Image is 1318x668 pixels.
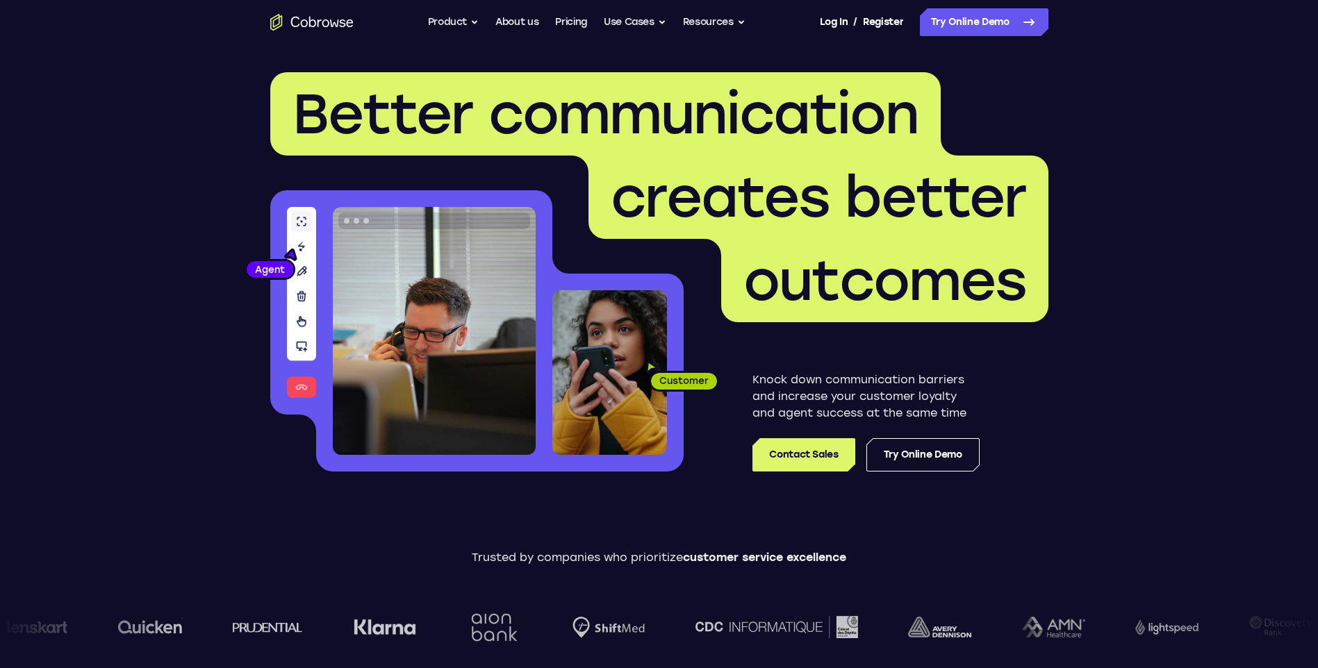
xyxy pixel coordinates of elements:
img: Lightspeed [786,619,850,634]
a: Contact Sales [752,438,855,471]
span: outcomes [743,247,1026,314]
a: Try Online Demo [866,438,980,471]
button: Use Cases [604,8,666,36]
span: customer service excellence [683,551,846,564]
img: AMN Healthcare [673,617,736,638]
a: Try Online Demo [920,8,1048,36]
p: Knock down communication barriers and increase your customer loyalty and agent success at the sam... [752,371,980,421]
img: avery-dennison [559,617,623,637]
span: creates better [611,164,1026,231]
button: Resources [683,8,746,36]
a: About us [495,8,538,36]
img: A customer support agent talking on the phone [333,207,536,455]
img: Discovery Bank [900,612,963,641]
a: Go to the home page [270,14,354,31]
a: Register [863,8,903,36]
img: quicken [1126,616,1190,637]
span: Better communication [293,81,919,147]
button: Product [428,8,479,36]
img: lenskart [1014,621,1076,633]
img: CDC Informatique [347,616,509,637]
a: Pricing [555,8,587,36]
span: / [853,14,857,31]
img: A customer holding their phone [552,290,667,455]
img: Shiftmed [224,617,296,638]
a: Log In [820,8,848,36]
